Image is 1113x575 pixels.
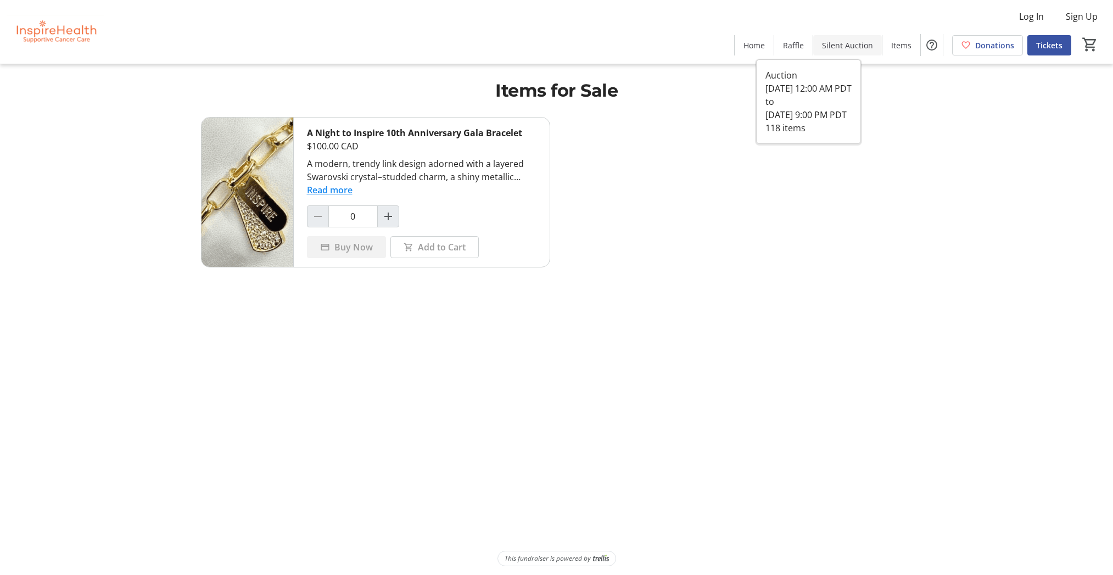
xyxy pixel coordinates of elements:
[735,35,774,55] a: Home
[783,40,804,51] span: Raffle
[378,206,399,227] button: Increment by one
[505,554,591,563] span: This fundraiser is powered by
[765,95,852,108] div: to
[1019,10,1044,23] span: Log In
[593,555,609,562] img: Trellis Logo
[1066,10,1098,23] span: Sign Up
[1080,35,1100,54] button: Cart
[1057,8,1106,25] button: Sign Up
[975,40,1014,51] span: Donations
[774,35,813,55] a: Raffle
[307,183,353,197] button: Read more
[1010,8,1053,25] button: Log In
[765,82,852,95] div: [DATE] 12:00 AM PDT
[201,77,913,104] h1: Items for Sale
[7,4,104,59] img: InspireHealth Supportive Cancer Care's Logo
[765,108,852,121] div: [DATE] 9:00 PM PDT
[307,139,536,153] div: $100.00 CAD
[1027,35,1071,55] a: Tickets
[891,40,911,51] span: Items
[743,40,765,51] span: Home
[202,118,293,267] img: A Night to Inspire 10th Anniversary Gala Bracelet
[328,205,378,227] input: A Night to Inspire 10th Anniversary Gala Bracelet Quantity
[765,69,852,82] div: Auction
[1036,40,1062,51] span: Tickets
[813,35,882,55] a: Silent Auction
[307,157,536,183] div: A modern, trendy link design adorned with a layered Swarovski crystal–studded charm, a shiny meta...
[822,40,873,51] span: Silent Auction
[307,126,536,139] div: A Night to Inspire 10th Anniversary Gala Bracelet
[765,121,852,135] div: 118 items
[882,35,920,55] a: Items
[921,34,943,56] button: Help
[952,35,1023,55] a: Donations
